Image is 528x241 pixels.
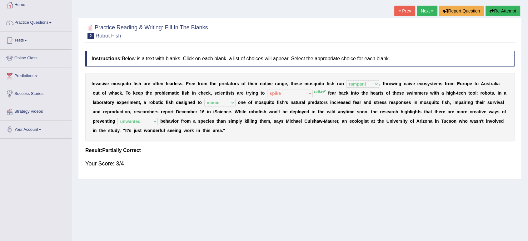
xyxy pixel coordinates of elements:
[436,91,439,96] b: h
[279,81,282,86] b: n
[399,81,401,86] b: g
[170,81,172,86] b: a
[394,6,415,16] a: « Prev
[165,91,168,96] b: e
[247,91,249,96] b: r
[287,81,288,86] b: ,
[110,100,112,105] b: r
[174,91,176,96] b: t
[417,91,421,96] b: m
[485,91,487,96] b: b
[184,91,187,96] b: s
[122,91,123,96] b: .
[85,51,515,66] h4: Below is a text with blanks. Click on each blank, a list of choices will appear. Select the appro...
[475,81,476,86] b: t
[252,91,253,96] b: i
[476,91,478,96] b: :
[98,81,100,86] b: a
[220,91,223,96] b: e
[470,81,472,86] b: e
[434,81,436,86] b: e
[155,81,157,86] b: f
[193,91,196,96] b: n
[136,81,139,86] b: s
[252,81,255,86] b: e
[208,91,211,96] b: k
[381,91,384,96] b: s
[176,91,177,96] b: i
[387,81,388,86] b: r
[248,81,250,86] b: t
[363,91,366,96] b: h
[484,81,487,86] b: u
[476,81,479,86] b: o
[328,81,329,86] b: i
[389,81,391,86] b: o
[356,91,359,96] b: o
[386,91,389,96] b: o
[256,91,258,96] b: g
[0,121,72,136] a: Your Account
[417,81,420,86] b: e
[249,81,252,86] b: h
[412,91,413,96] b: i
[223,91,226,96] b: n
[430,81,432,86] b: s
[380,91,381,96] b: t
[498,91,499,96] b: I
[120,91,122,96] b: k
[413,91,417,96] b: m
[504,91,506,96] b: a
[446,91,449,96] b: h
[182,81,184,86] b: .
[440,81,442,86] b: s
[161,81,163,86] b: n
[206,91,208,96] b: c
[103,81,104,86] b: i
[182,91,183,96] b: f
[186,81,189,86] b: F
[164,91,166,96] b: l
[104,81,107,86] b: v
[468,91,470,96] b: t
[148,81,150,86] b: e
[152,81,155,86] b: o
[490,91,491,96] b: t
[265,81,266,86] b: t
[424,91,425,96] b: r
[223,81,226,86] b: e
[394,91,397,96] b: h
[338,91,341,96] b: b
[241,91,244,96] b: e
[275,81,276,86] b: r
[232,91,235,96] b: s
[96,33,121,39] small: Robot Fish
[168,91,172,96] b: m
[126,91,128,96] b: T
[0,67,72,83] a: Predictions
[85,23,208,39] h2: Practice Reading & Writing: Fill In The Blanks
[147,91,150,96] b: h
[136,91,138,96] b: e
[370,91,373,96] b: h
[94,100,97,105] b: a
[313,81,316,86] b: q
[201,91,203,96] b: h
[0,85,72,101] a: Success Stories
[103,100,106,105] b: a
[458,91,461,96] b: e
[304,81,308,86] b: m
[133,91,136,96] b: k
[256,81,257,86] b: r
[119,100,122,105] b: x
[297,81,300,86] b: s
[158,81,161,86] b: e
[341,81,344,86] b: n
[432,81,434,86] b: t
[115,81,118,86] b: o
[228,91,231,96] b: s
[180,81,182,86] b: s
[111,81,115,86] b: m
[217,91,219,96] b: c
[133,81,135,86] b: f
